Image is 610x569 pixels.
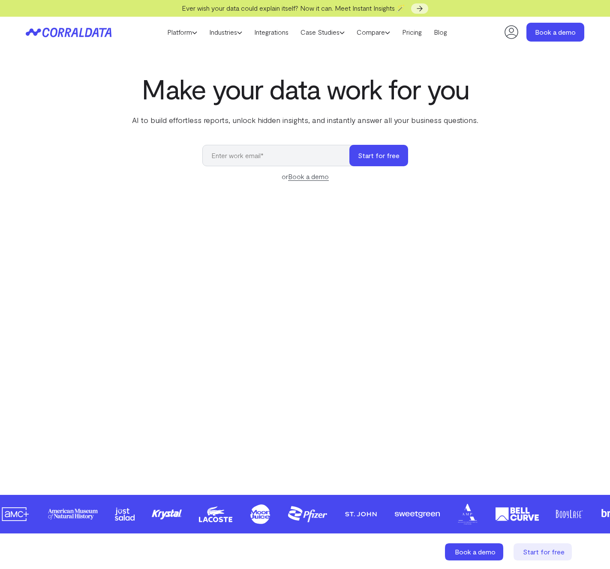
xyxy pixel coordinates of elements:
[248,26,294,39] a: Integrations
[349,145,408,166] button: Start for free
[445,543,505,560] a: Book a demo
[351,26,396,39] a: Compare
[514,543,574,560] a: Start for free
[130,73,480,104] h1: Make your data work for you
[202,145,358,166] input: Enter work email*
[294,26,351,39] a: Case Studies
[182,4,405,12] span: Ever wish your data could explain itself? Now it can. Meet Instant Insights 🪄
[455,548,496,556] span: Book a demo
[202,171,408,182] div: or
[523,548,565,556] span: Start for free
[203,26,248,39] a: Industries
[396,26,428,39] a: Pricing
[428,26,453,39] a: Blog
[161,26,203,39] a: Platform
[130,114,480,126] p: AI to build effortless reports, unlock hidden insights, and instantly answer all your business qu...
[288,172,329,181] a: Book a demo
[526,23,584,42] a: Book a demo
